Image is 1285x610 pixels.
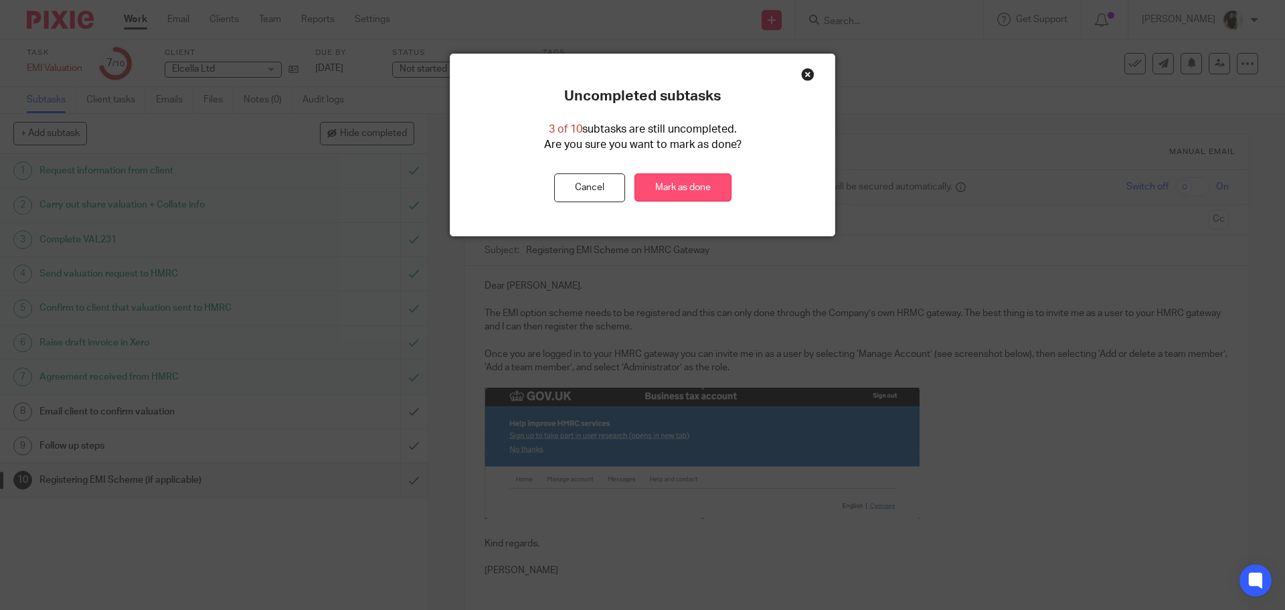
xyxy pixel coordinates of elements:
p: Uncompleted subtasks [564,88,721,105]
button: Cancel [554,173,625,202]
p: subtasks are still uncompleted. [549,122,737,137]
a: Mark as done [634,173,732,202]
div: Close this dialog window [801,68,815,81]
span: 3 of 10 [549,124,582,135]
p: Are you sure you want to mark as done? [544,137,742,153]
